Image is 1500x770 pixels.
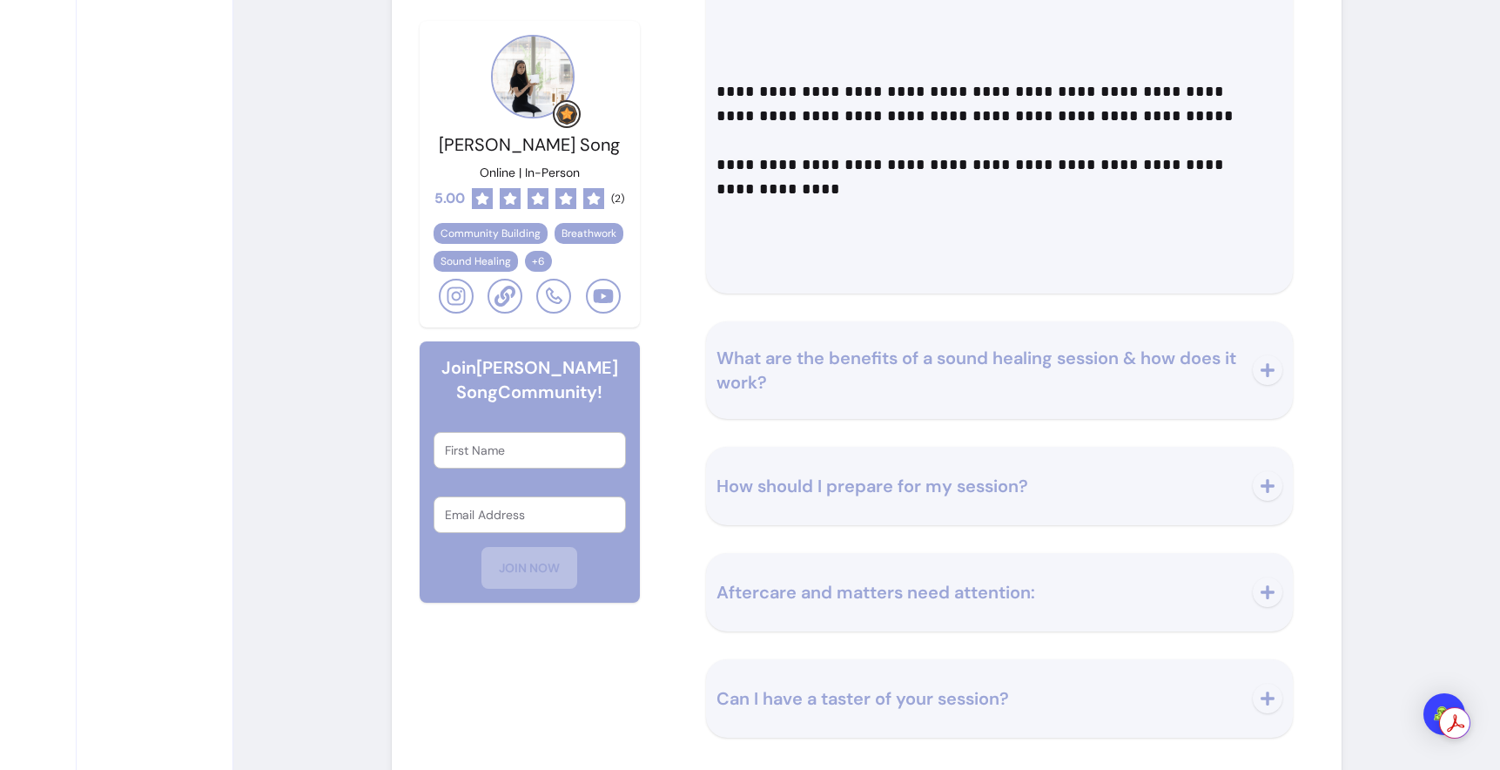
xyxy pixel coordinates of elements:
input: First Name [445,442,615,459]
span: How should I prepare for my session? [716,475,1028,497]
p: Online | In-Person [480,164,580,181]
span: Community Building [441,226,541,240]
button: How should I prepare for my session? [716,457,1282,515]
button: What are the benefits of a sound healing session & how does it work? [716,332,1282,409]
span: Can I have a taster of your session? [716,687,1009,710]
span: ( 2 ) [611,192,624,206]
button: Aftercare and matters need attention: [716,564,1282,621]
span: Sound Healing [441,254,511,268]
span: Aftercare and matters need attention: [716,581,1035,604]
span: 5.00 [434,188,465,209]
img: Provider image [491,35,575,118]
img: Grow [556,104,577,125]
h6: Join [PERSON_NAME] Song Community! [434,355,626,404]
div: Open Intercom Messenger [1423,693,1465,735]
button: Can I have a taster of your session? [716,670,1282,727]
span: [PERSON_NAME] Song [439,133,620,156]
span: + 6 [528,254,548,268]
span: Breathwork [562,226,616,240]
input: Email Address [445,506,615,523]
span: What are the benefits of a sound healing session & how does it work? [716,347,1236,394]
